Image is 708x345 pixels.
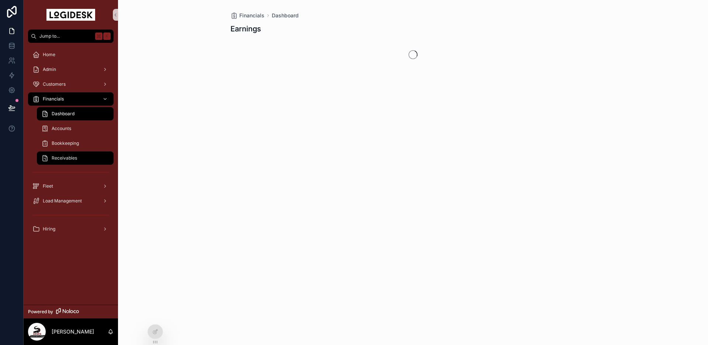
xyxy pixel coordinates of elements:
[230,12,264,19] a: Financials
[104,33,110,39] span: K
[272,12,299,19] a: Dashboard
[52,126,71,131] span: Accounts
[43,226,55,232] span: Hiring
[43,66,56,72] span: Admin
[28,309,53,315] span: Powered by
[52,328,94,335] p: [PERSON_NAME]
[28,222,114,236] a: Hiring
[43,52,55,58] span: Home
[28,194,114,208] a: Load Management
[37,107,114,120] a: Dashboard
[230,24,261,34] h1: Earnings
[43,183,53,189] span: Fleet
[24,43,118,245] div: scrollable content
[52,111,74,117] span: Dashboard
[28,78,114,91] a: Customers
[24,305,118,318] a: Powered by
[28,63,114,76] a: Admin
[46,9,95,21] img: App logo
[28,30,114,43] button: Jump to...K
[43,81,66,87] span: Customers
[52,140,79,146] span: Bookkeeping
[37,122,114,135] a: Accounts
[28,92,114,106] a: Financials
[39,33,92,39] span: Jump to...
[43,96,64,102] span: Financials
[43,198,82,204] span: Load Management
[37,151,114,165] a: Receivables
[52,155,77,161] span: Receivables
[28,48,114,61] a: Home
[37,137,114,150] a: Bookkeeping
[239,12,264,19] span: Financials
[28,180,114,193] a: Fleet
